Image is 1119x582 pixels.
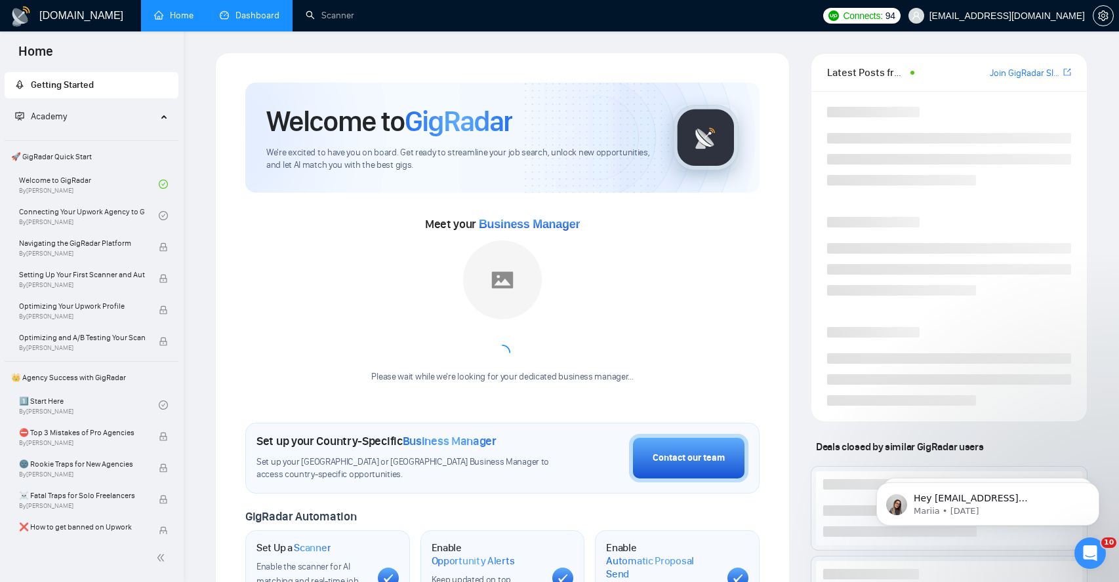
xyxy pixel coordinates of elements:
span: Opportunity Alerts [432,554,515,568]
span: lock [159,495,168,504]
span: Academy [31,111,67,122]
span: lock [159,337,168,346]
h1: Set Up a [256,541,331,554]
iframe: Intercom live chat [1074,537,1106,569]
a: Welcome to GigRadarBy[PERSON_NAME] [19,170,159,199]
span: Setting Up Your First Scanner and Auto-Bidder [19,268,145,281]
span: Business Manager [479,218,580,231]
span: setting [1093,10,1113,21]
h1: Enable [432,541,542,567]
a: searchScanner [306,10,354,21]
span: lock [159,274,168,283]
img: gigradar-logo.png [673,105,739,170]
span: ⛔ Top 3 Mistakes of Pro Agencies [19,426,145,439]
span: Scanner [294,541,331,554]
span: By [PERSON_NAME] [19,250,145,258]
span: By [PERSON_NAME] [19,439,145,447]
img: upwork-logo.png [828,10,839,21]
span: rocket [15,80,24,89]
span: user [912,11,921,20]
li: Getting Started [5,72,178,98]
span: lock [159,242,168,252]
span: 🌚 Rookie Traps for New Agencies [19,457,145,471]
span: Latest Posts from the GigRadar Community [827,64,906,81]
span: By [PERSON_NAME] [19,533,145,541]
span: By [PERSON_NAME] [19,471,145,478]
button: Contact our team [629,434,748,482]
span: By [PERSON_NAME] [19,281,145,289]
span: By [PERSON_NAME] [19,344,145,352]
span: Set up your [GEOGRAPHIC_DATA] or [GEOGRAPHIC_DATA] Business Manager to access country-specific op... [256,456,552,481]
div: Please wait while we're looking for your dedicated business manager... [363,371,641,383]
span: lock [159,305,168,315]
span: 94 [885,9,895,23]
span: Deals closed by similar GigRadar users [811,435,988,458]
span: fund-projection-screen [15,111,24,121]
a: export [1063,66,1071,79]
span: double-left [156,551,169,564]
iframe: Intercom notifications message [857,455,1119,547]
span: lock [159,432,168,441]
span: Connects: [843,9,882,23]
a: setting [1093,10,1114,21]
span: lock [159,463,168,473]
a: homeHome [154,10,193,21]
span: Getting Started [31,79,94,90]
div: Contact our team [653,451,725,465]
h1: Welcome to [266,104,512,139]
span: ☠️ Fatal Traps for Solo Freelancers [19,489,145,502]
span: GigRadar Automation [245,509,356,524]
span: check-circle [159,211,168,220]
a: 1️⃣ Start HereBy[PERSON_NAME] [19,391,159,419]
button: setting [1093,5,1114,26]
span: By [PERSON_NAME] [19,313,145,320]
a: Connecting Your Upwork Agency to GigRadarBy[PERSON_NAME] [19,201,159,230]
a: dashboardDashboard [220,10,279,21]
span: Meet your [425,217,580,231]
h1: Enable [606,541,717,580]
span: Academy [15,111,67,122]
span: loading [493,343,512,362]
span: By [PERSON_NAME] [19,502,145,510]
span: ❌ How to get banned on Upwork [19,520,145,533]
span: Automatic Proposal Send [606,554,717,580]
img: placeholder.png [463,241,542,319]
span: export [1063,67,1071,77]
span: Optimizing and A/B Testing Your Scanner for Better Results [19,331,145,344]
span: 👑 Agency Success with GigRadar [6,364,177,391]
span: check-circle [159,180,168,189]
span: We're excited to have you on board. Get ready to streamline your job search, unlock new opportuni... [266,147,652,172]
span: 10 [1101,537,1116,548]
span: GigRadar [405,104,512,139]
span: Optimizing Your Upwork Profile [19,300,145,313]
span: 🚀 GigRadar Quick Start [6,144,177,170]
a: Join GigRadar Slack Community [990,66,1061,81]
span: lock [159,526,168,535]
h1: Set up your Country-Specific [256,434,497,448]
span: Navigating the GigRadar Platform [19,237,145,250]
span: check-circle [159,400,168,410]
img: logo [10,6,31,27]
span: Home [8,42,64,69]
span: Business Manager [403,434,497,448]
